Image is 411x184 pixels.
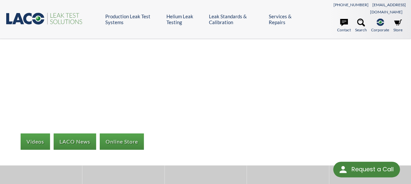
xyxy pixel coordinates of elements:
span: Corporate [371,27,389,33]
a: Leak Standards & Calibration [209,13,264,25]
a: Contact [337,19,351,33]
a: Search [355,19,367,33]
a: Videos [21,133,50,150]
a: LACO News [54,133,96,150]
a: [EMAIL_ADDRESS][DOMAIN_NAME] [370,2,406,14]
div: Request a Call [333,162,400,177]
a: Services & Repairs [269,13,304,25]
img: round button [338,164,348,175]
a: Helium Leak Testing [166,13,204,25]
a: Online Store [100,133,144,150]
a: Production Leak Test Systems [105,13,161,25]
div: Request a Call [351,162,393,177]
a: [PHONE_NUMBER] [334,2,368,7]
a: Store [393,19,402,33]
